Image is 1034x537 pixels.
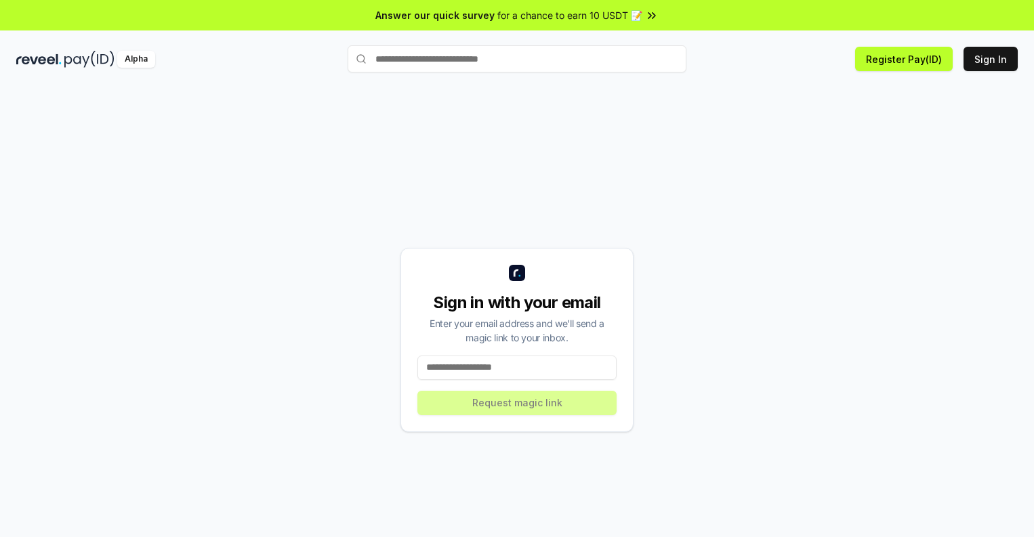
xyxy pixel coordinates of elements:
div: Enter your email address and we’ll send a magic link to your inbox. [417,316,617,345]
div: Sign in with your email [417,292,617,314]
img: pay_id [64,51,115,68]
button: Sign In [964,47,1018,71]
img: reveel_dark [16,51,62,68]
span: for a chance to earn 10 USDT 📝 [497,8,642,22]
img: logo_small [509,265,525,281]
div: Alpha [117,51,155,68]
button: Register Pay(ID) [855,47,953,71]
span: Answer our quick survey [375,8,495,22]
